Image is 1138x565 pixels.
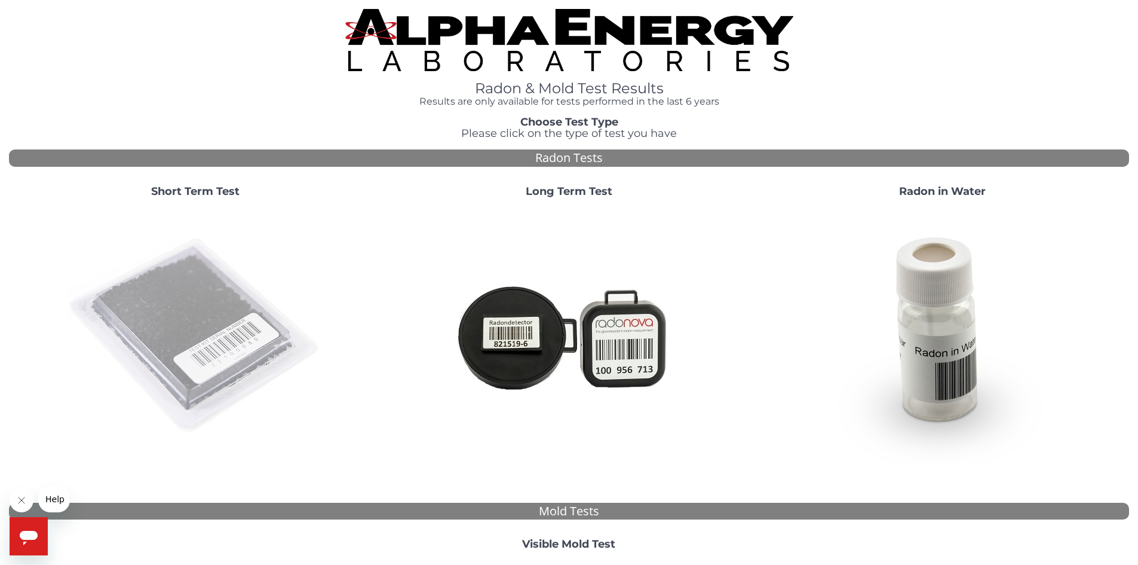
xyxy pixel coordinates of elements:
[440,207,697,465] img: Radtrak2vsRadtrak3.jpg
[9,503,1129,520] div: Mold Tests
[9,149,1129,167] div: Radon Tests
[67,207,324,465] img: ShortTerm.jpg
[10,517,48,555] iframe: Button to launch messaging window
[345,96,793,107] h4: Results are only available for tests performed in the last 6 years
[151,185,240,198] strong: Short Term Test
[899,185,986,198] strong: Radon in Water
[345,81,793,96] h1: Radon & Mold Test Results
[38,486,70,512] iframe: Message from company
[520,115,618,129] strong: Choose Test Type
[814,207,1070,465] img: RadoninWater.jpg
[461,127,677,140] span: Please click on the type of test you have
[345,9,793,71] img: TightCrop.jpg
[522,537,615,551] strong: Visible Mold Test
[10,488,33,512] iframe: Close message
[526,185,612,198] strong: Long Term Test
